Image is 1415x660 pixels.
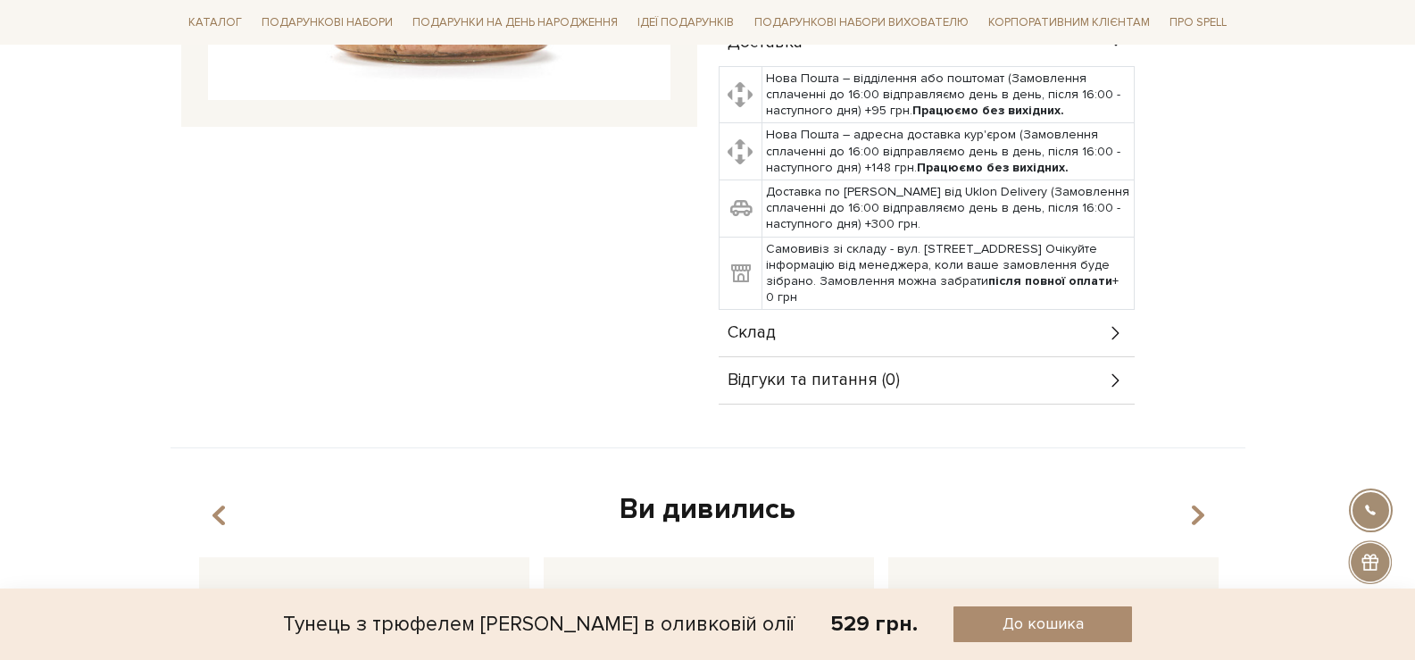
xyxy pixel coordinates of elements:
a: Подарункові набори [254,9,400,37]
div: Тунець з трюфелем [PERSON_NAME] в оливковій олії [283,606,795,642]
td: Нова Пошта – адресна доставка кур'єром (Замовлення сплаченні до 16:00 відправляємо день в день, п... [762,123,1134,180]
td: Доставка по [PERSON_NAME] від Uklon Delivery (Замовлення сплаченні до 16:00 відправляємо день в д... [762,180,1134,238]
span: Склад [728,325,776,341]
a: Подарункові набори вихователю [747,7,976,38]
div: Ви дивились [192,491,1224,529]
b: Працюємо без вихідних. [917,160,1069,175]
a: Каталог [181,9,249,37]
span: Доставка [728,35,803,51]
div: 529 грн. [830,610,918,638]
td: Нова Пошта – відділення або поштомат (Замовлення сплаченні до 16:00 відправляємо день в день, піс... [762,66,1134,123]
a: Подарунки на День народження [405,9,625,37]
span: До кошика [1003,614,1084,634]
button: До кошика [953,606,1132,642]
b: після повної оплати [988,273,1112,288]
b: Працюємо без вихідних. [912,103,1064,118]
span: Відгуки та питання (0) [728,372,900,388]
a: Корпоративним клієнтам [981,7,1157,38]
a: Про Spell [1162,9,1234,37]
a: Ідеї подарунків [630,9,741,37]
td: Самовивіз зі складу - вул. [STREET_ADDRESS] Очікуйте інформацію від менеджера, коли ваше замовлен... [762,237,1134,310]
